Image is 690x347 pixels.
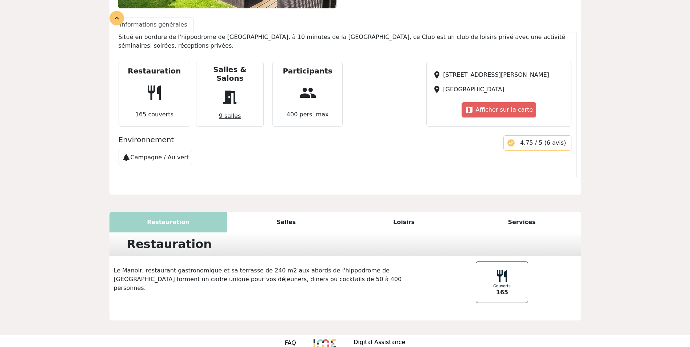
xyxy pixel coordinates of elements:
span: park [122,153,131,162]
h5: Environnement [119,135,495,144]
h5: Participants [283,67,332,75]
span: 9 salles [216,109,244,123]
div: Salles [227,212,345,232]
span: 4.75 / 5 (6 avis) [520,139,566,146]
p: Situé en bordure de l'hippodrome de [GEOGRAPHIC_DATA], à 10 minutes de la [GEOGRAPHIC_DATA], ce C... [119,33,572,50]
div: expand_less [109,11,124,25]
span: restaurant [143,81,166,104]
span: people [296,81,319,104]
h5: Salles & Salons [199,65,260,83]
div: Services [463,212,581,232]
div: Campagne / Au vert [119,150,192,165]
span: verified [507,139,515,147]
div: Loisirs [345,212,463,232]
p: Le Manoir, restaurant gastronomique et sa terrasse de 240 m2 aux abords de l'hippodrome de [GEOGR... [109,266,424,292]
span: meeting_room [218,85,242,109]
span: [STREET_ADDRESS][PERSON_NAME] [443,71,549,78]
span: 400 pers. max [284,107,332,122]
span: 165 couverts [132,107,176,122]
span: Afficher sur la carte [476,106,533,113]
span: place [432,71,441,79]
div: Restauration [109,212,227,232]
h5: Restauration [128,67,181,75]
div: Restauration [123,235,216,253]
span: [GEOGRAPHIC_DATA] [443,86,504,93]
span: map [465,105,474,114]
span: place [432,85,441,94]
span: 165 [496,288,508,297]
a: Informations générales [114,17,194,32]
